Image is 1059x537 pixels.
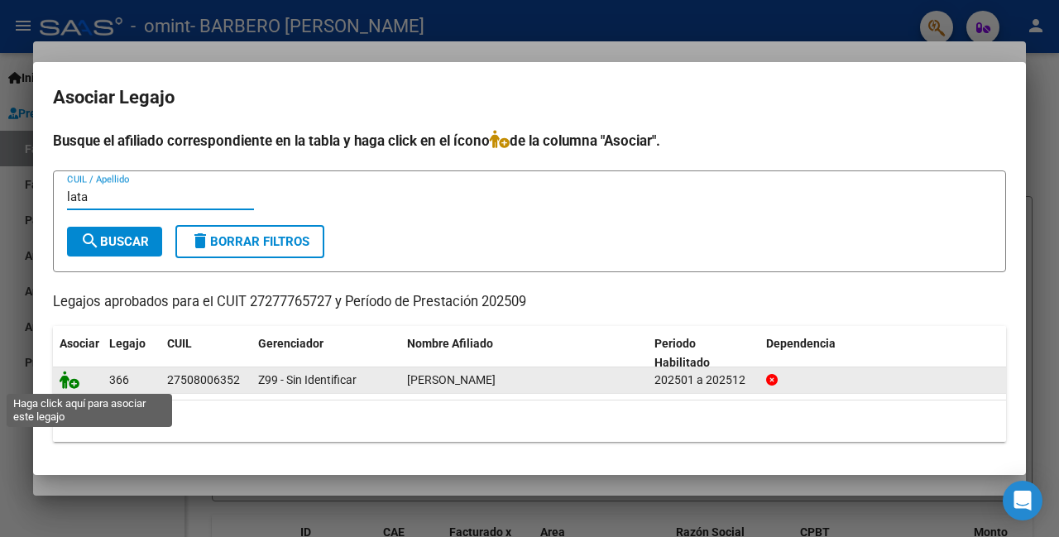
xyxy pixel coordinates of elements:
[1003,481,1042,520] div: Open Intercom Messenger
[407,337,493,350] span: Nombre Afiliado
[53,82,1006,113] h2: Asociar Legajo
[654,337,710,369] span: Periodo Habilitado
[53,326,103,381] datatable-header-cell: Asociar
[258,337,323,350] span: Gerenciador
[53,130,1006,151] h4: Busque el afiliado correspondiente en la tabla y haga click en el ícono de la columna "Asociar".
[53,400,1006,442] div: 1 registros
[60,337,99,350] span: Asociar
[760,326,1007,381] datatable-header-cell: Dependencia
[400,326,648,381] datatable-header-cell: Nombre Afiliado
[80,231,100,251] mat-icon: search
[103,326,161,381] datatable-header-cell: Legajo
[109,373,129,386] span: 366
[648,326,760,381] datatable-header-cell: Periodo Habilitado
[53,292,1006,313] p: Legajos aprobados para el CUIT 27277765727 y Período de Prestación 202509
[258,373,357,386] span: Z99 - Sin Identificar
[67,227,162,257] button: Buscar
[167,371,240,390] div: 27508006352
[252,326,400,381] datatable-header-cell: Gerenciador
[190,234,309,249] span: Borrar Filtros
[407,373,496,386] span: ALONSO LATASA JAZMIN
[161,326,252,381] datatable-header-cell: CUIL
[80,234,149,249] span: Buscar
[766,337,836,350] span: Dependencia
[654,371,753,390] div: 202501 a 202512
[190,231,210,251] mat-icon: delete
[175,225,324,258] button: Borrar Filtros
[109,337,146,350] span: Legajo
[167,337,192,350] span: CUIL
